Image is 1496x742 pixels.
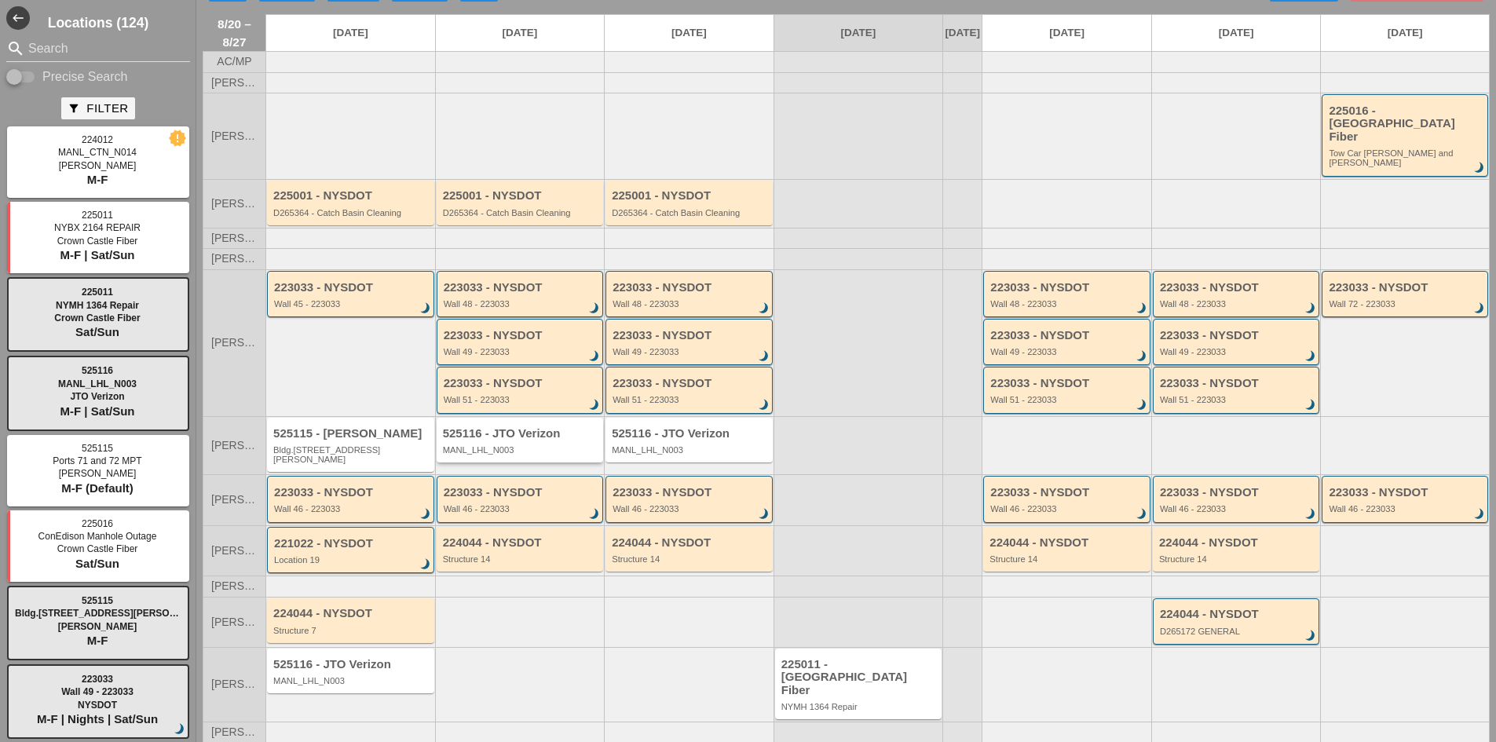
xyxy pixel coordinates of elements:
span: [PERSON_NAME] [211,232,258,244]
div: 223033 - NYSDOT [613,377,768,390]
span: 225016 [82,518,113,529]
span: ConEdison Manhole Outage [38,531,157,542]
div: Bldg.1062 St Johns Place [273,445,430,465]
div: Wall 48 - 223033 [613,299,768,309]
i: brightness_3 [1303,397,1320,414]
span: M-F | Sat/Sun [60,404,134,418]
i: brightness_3 [586,349,603,366]
i: brightness_3 [1471,300,1488,317]
div: 224044 - NYSDOT [612,536,769,550]
div: Wall 48 - 223033 [1160,299,1315,309]
div: 223033 - NYSDOT [444,377,599,390]
span: [PERSON_NAME] [211,253,258,265]
i: brightness_3 [417,506,434,523]
span: MANL_CTN_N014 [58,147,137,158]
span: 225011 [82,210,113,221]
div: MANL_LHL_N003 [273,676,430,685]
div: D265364 - Catch Basin Cleaning [443,208,600,217]
div: D265364 - Catch Basin Cleaning [612,208,769,217]
span: [PERSON_NAME] [211,77,258,89]
span: Crown Castle Fiber [57,236,138,247]
div: 525116 - JTO Verizon [612,427,769,440]
a: [DATE] [982,15,1151,51]
div: 224044 - NYSDOT [273,607,430,620]
i: brightness_3 [1471,506,1488,523]
div: Wall 51 - 223033 [444,395,599,404]
span: M-F | Sat/Sun [60,248,134,261]
i: brightness_3 [1133,349,1150,366]
span: NYSDOT [78,700,117,711]
div: Wall 49 - 223033 [990,347,1146,356]
span: JTO Verizon [70,391,124,402]
div: Wall 46 - 223033 [444,504,599,514]
div: NYMH 1364 Repair [781,702,938,711]
div: Wall 45 - 223033 [274,299,430,309]
div: 223033 - NYSDOT [990,329,1146,342]
div: Structure 7 [273,626,430,635]
span: [PERSON_NAME] [211,726,258,738]
a: [DATE] [436,15,605,51]
div: 223033 - NYSDOT [1160,281,1315,294]
i: brightness_3 [1133,506,1150,523]
i: brightness_3 [171,721,188,738]
span: 225011 [82,287,113,298]
span: 223033 [82,674,113,685]
a: [DATE] [266,15,435,51]
span: [PERSON_NAME] [211,198,258,210]
div: Filter [68,100,128,118]
div: 223033 - NYSDOT [444,486,599,499]
i: brightness_3 [586,300,603,317]
button: Filter [61,97,134,119]
div: 525115 - [PERSON_NAME] [273,427,430,440]
span: Ports 71 and 72 MPT [53,455,141,466]
div: Wall 46 - 223033 [990,504,1146,514]
div: 223033 - NYSDOT [613,329,768,342]
div: 223033 - NYSDOT [990,281,1146,294]
span: [PERSON_NAME] [211,440,258,451]
i: brightness_3 [755,506,773,523]
span: [PERSON_NAME] [59,468,137,479]
i: west [6,6,30,30]
div: Wall 46 - 223033 [274,504,430,514]
div: Enable Precise search to match search terms exactly. [6,68,190,86]
i: new_releases [170,131,185,145]
div: Structure 14 [612,554,769,564]
div: Wall 51 - 223033 [990,395,1146,404]
span: [PERSON_NAME] [59,160,137,171]
div: 223033 - NYSDOT [1329,486,1483,499]
i: brightness_3 [417,300,434,317]
span: [PERSON_NAME] [211,580,258,592]
i: brightness_3 [755,349,773,366]
div: 225001 - NYSDOT [273,189,430,203]
div: 225011 - [GEOGRAPHIC_DATA] Fiber [781,658,938,697]
div: 223033 - NYSDOT [613,486,768,499]
span: M-F [87,173,108,186]
div: 223033 - NYSDOT [990,377,1146,390]
span: M-F [87,634,108,647]
div: Wall 49 - 223033 [1160,347,1315,356]
span: 525116 [82,365,113,376]
div: Wall 46 - 223033 [1160,504,1315,514]
span: Sat/Sun [75,557,119,570]
i: brightness_3 [1303,506,1320,523]
div: 225001 - NYSDOT [612,189,769,203]
div: 223033 - NYSDOT [444,329,599,342]
span: [PERSON_NAME] [211,545,258,557]
span: [PERSON_NAME] [58,621,137,632]
div: 223033 - NYSDOT [1160,377,1315,390]
div: 223033 - NYSDOT [444,281,599,294]
span: 224012 [82,134,113,145]
div: Tow Car Broome and Willett [1329,148,1483,168]
div: MANL_LHL_N003 [443,445,600,455]
div: 224044 - NYSDOT [443,536,600,550]
i: brightness_3 [586,397,603,414]
span: NYBX 2164 REPAIR [54,222,141,233]
i: search [6,39,25,58]
span: [PERSON_NAME] [211,678,258,690]
span: [PERSON_NAME] [211,494,258,506]
div: 525116 - JTO Verizon [443,427,600,440]
div: 223033 - NYSDOT [613,281,768,294]
div: Wall 46 - 223033 [613,504,768,514]
i: brightness_3 [1303,627,1320,645]
i: brightness_3 [417,556,434,573]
